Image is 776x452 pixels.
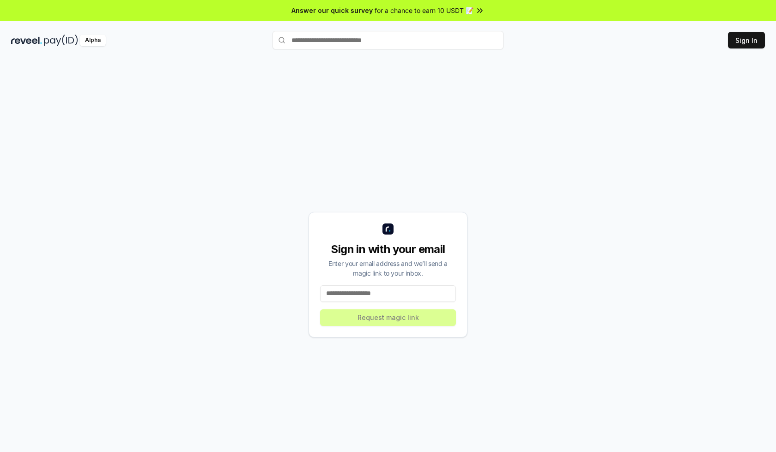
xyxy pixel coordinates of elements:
[44,35,78,46] img: pay_id
[80,35,106,46] div: Alpha
[382,223,394,235] img: logo_small
[728,32,765,48] button: Sign In
[320,242,456,257] div: Sign in with your email
[320,259,456,278] div: Enter your email address and we’ll send a magic link to your inbox.
[291,6,373,15] span: Answer our quick survey
[375,6,473,15] span: for a chance to earn 10 USDT 📝
[11,35,42,46] img: reveel_dark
